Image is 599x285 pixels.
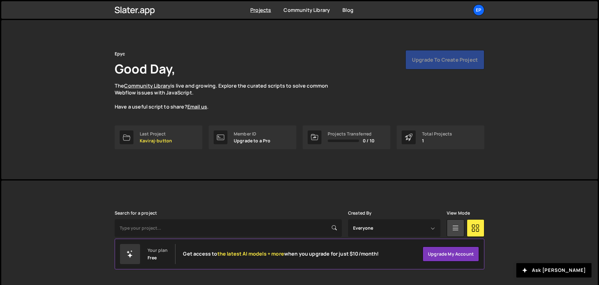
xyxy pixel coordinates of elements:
div: Total Projects [422,131,452,136]
h1: Good Day, [115,60,175,77]
div: Epyc [115,50,125,58]
div: Projects Transferred [328,131,374,136]
a: Ep [473,4,484,16]
a: Community Library [284,7,330,13]
a: Projects [250,7,271,13]
span: 0 / 10 [363,138,374,143]
p: 1 [422,138,452,143]
div: Free [148,255,157,260]
p: Kaviraj-button [140,138,172,143]
p: Upgrade to a Pro [234,138,271,143]
h2: Get access to when you upgrade for just $10/month! [183,251,379,257]
div: Last Project [140,131,172,136]
a: Community Library [124,82,170,89]
a: Last Project Kaviraj-button [115,125,202,149]
label: Search for a project [115,211,157,216]
p: The is live and growing. Explore the curated scripts to solve common Webflow issues with JavaScri... [115,82,340,110]
input: Type your project... [115,219,342,237]
div: Member ID [234,131,271,136]
a: Blog [342,7,353,13]
label: View Mode [447,211,470,216]
a: Email us [187,103,207,110]
div: Your plan [148,248,168,253]
label: Created By [348,211,372,216]
button: Ask [PERSON_NAME] [516,263,591,277]
span: the latest AI models + more [217,250,284,257]
a: Upgrade my account [423,247,479,262]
